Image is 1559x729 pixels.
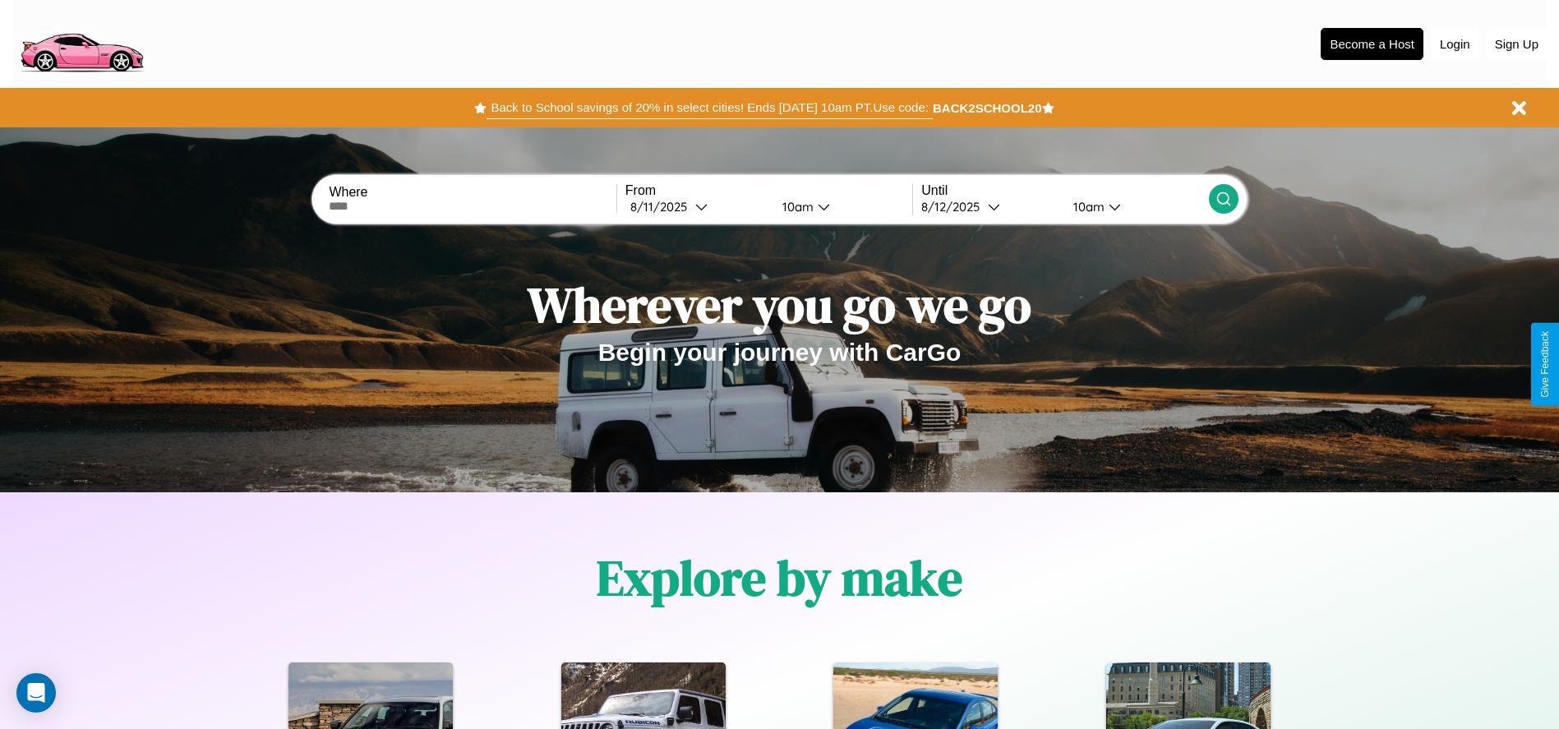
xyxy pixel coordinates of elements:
[597,544,962,611] h1: Explore by make
[625,183,912,198] label: From
[1539,331,1551,398] div: Give Feedback
[1432,29,1478,59] button: Login
[329,185,616,200] label: Where
[487,96,932,119] button: Back to School savings of 20% in select cities! Ends [DATE] 10am PT.Use code:
[1060,198,1209,215] button: 10am
[1321,28,1423,60] button: Become a Host
[12,8,150,76] img: logo
[1487,29,1547,59] button: Sign Up
[625,198,769,215] button: 8/11/2025
[1065,199,1109,215] div: 10am
[16,673,56,713] div: Open Intercom Messenger
[630,199,695,215] div: 8 / 11 / 2025
[769,198,913,215] button: 10am
[921,199,988,215] div: 8 / 12 / 2025
[933,101,1042,115] b: BACK2SCHOOL20
[921,183,1208,198] label: Until
[774,199,818,215] div: 10am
